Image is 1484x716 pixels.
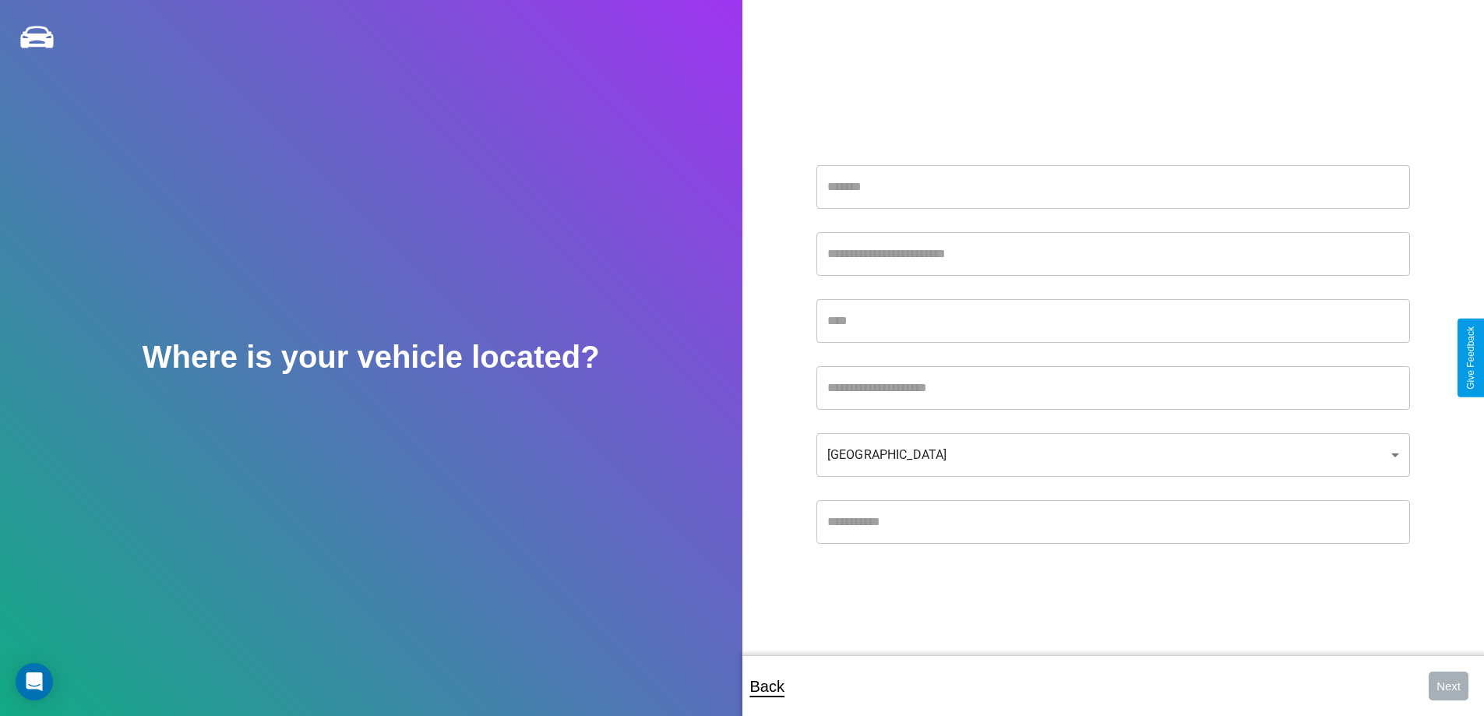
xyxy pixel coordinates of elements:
[750,672,784,700] p: Back
[143,340,600,375] h2: Where is your vehicle located?
[16,663,53,700] div: Open Intercom Messenger
[816,433,1410,477] div: [GEOGRAPHIC_DATA]
[1465,326,1476,390] div: Give Feedback
[1429,672,1468,700] button: Next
